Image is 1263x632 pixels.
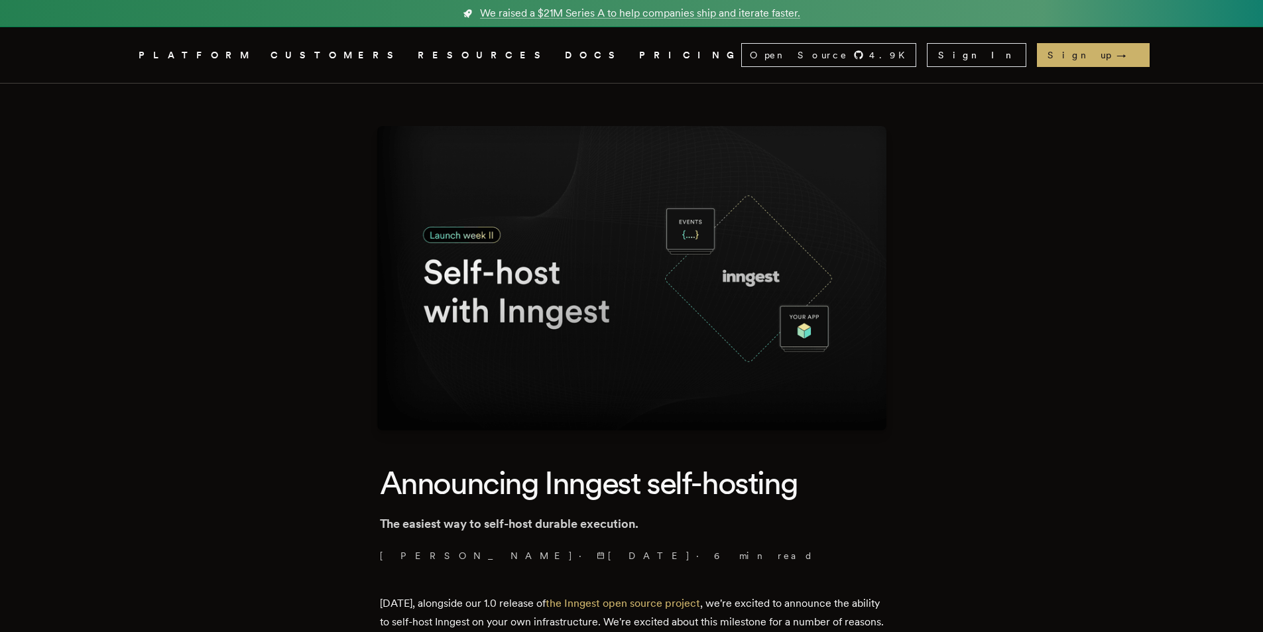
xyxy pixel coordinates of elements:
p: · · [380,549,884,562]
img: Featured image for Announcing Inngest self-hosting blog post [377,126,886,430]
a: the Inngest open source project [546,597,700,609]
a: CUSTOMERS [271,47,402,64]
span: → [1116,48,1139,62]
span: [DATE] [597,549,691,562]
button: RESOURCES [418,47,549,64]
button: PLATFORM [139,47,255,64]
a: PRICING [639,47,741,64]
span: 4.9 K [869,48,913,62]
a: DOCS [565,47,623,64]
a: [PERSON_NAME] [380,549,573,562]
span: Open Source [750,48,848,62]
p: The easiest way to self-host durable execution. [380,515,884,533]
span: 6 min read [714,549,813,562]
a: Sign In [927,43,1026,67]
nav: Global [101,27,1162,83]
span: We raised a $21M Series A to help companies ship and iterate faster. [480,5,800,21]
h1: Announcing Inngest self-hosting [380,462,884,503]
a: Sign up [1037,43,1150,67]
